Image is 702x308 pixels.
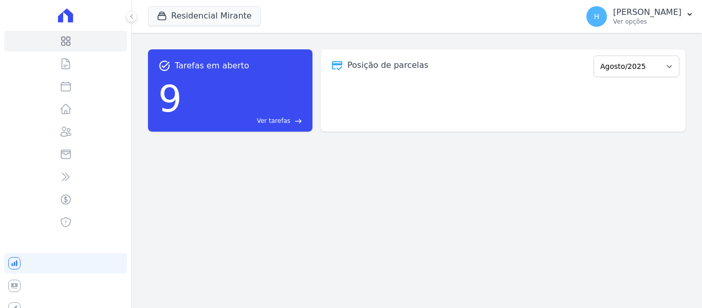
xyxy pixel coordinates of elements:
p: Ver opções [613,17,681,26]
div: Posição de parcelas [347,59,429,71]
span: H [594,13,600,20]
button: H [PERSON_NAME] Ver opções [578,2,702,31]
span: east [294,117,302,125]
button: Residencial Mirante [148,6,261,26]
span: Ver tarefas [257,116,290,125]
span: task_alt [158,60,171,72]
p: [PERSON_NAME] [613,7,681,17]
div: 9 [158,72,182,125]
a: Ver tarefas east [186,116,302,125]
span: Tarefas em aberto [175,60,249,72]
